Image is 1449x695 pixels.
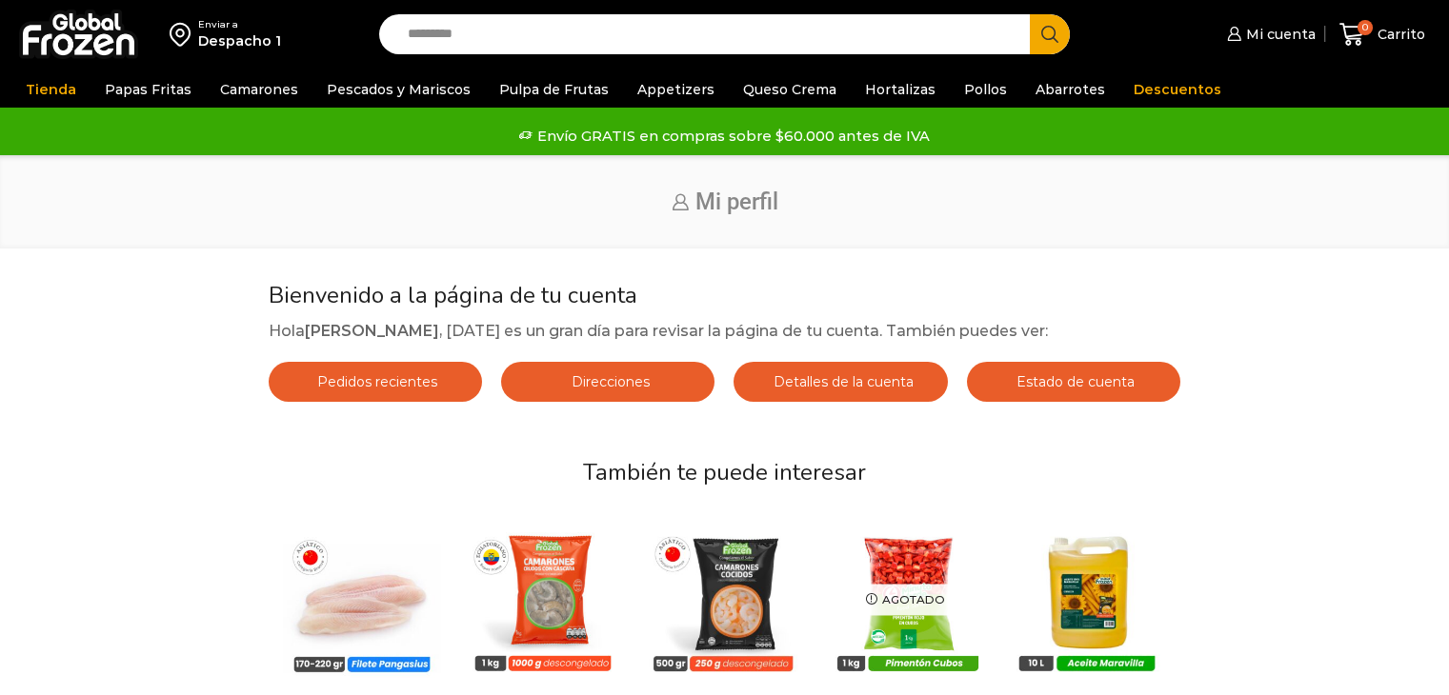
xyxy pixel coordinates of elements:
[501,362,714,402] a: Direcciones
[198,31,281,50] div: Despacho 1
[269,280,637,310] span: Bienvenido a la página de tu cuenta
[1030,14,1070,54] button: Search button
[490,71,618,108] a: Pulpa de Frutas
[1026,71,1115,108] a: Abarrotes
[1335,12,1430,57] a: 0 Carrito
[317,71,480,108] a: Pescados y Mariscos
[1124,71,1231,108] a: Descuentos
[695,189,778,215] span: Mi perfil
[967,362,1180,402] a: Estado de cuenta
[769,373,914,390] span: Detalles de la cuenta
[16,71,86,108] a: Tienda
[170,18,198,50] img: address-field-icon.svg
[269,362,482,402] a: Pedidos recientes
[211,71,308,108] a: Camarones
[305,322,439,340] strong: [PERSON_NAME]
[734,71,846,108] a: Queso Crema
[198,18,281,31] div: Enviar a
[955,71,1016,108] a: Pollos
[1241,25,1316,44] span: Mi cuenta
[95,71,201,108] a: Papas Fritas
[853,584,958,615] p: Agotado
[1012,373,1135,390] span: Estado de cuenta
[628,71,724,108] a: Appetizers
[855,71,945,108] a: Hortalizas
[1373,25,1425,44] span: Carrito
[1358,20,1373,35] span: 0
[734,362,947,402] a: Detalles de la cuenta
[583,457,866,487] span: También te puede interesar
[269,319,1180,344] p: Hola , [DATE] es un gran día para revisar la página de tu cuenta. También puedes ver:
[312,373,437,390] span: Pedidos recientes
[567,373,650,390] span: Direcciones
[1222,15,1316,53] a: Mi cuenta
